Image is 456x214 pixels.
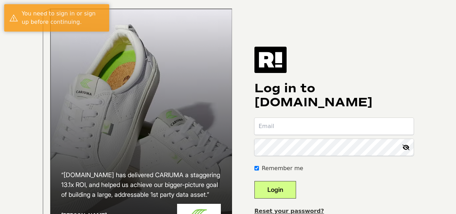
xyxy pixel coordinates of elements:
[254,81,414,109] h1: Log in to [DOMAIN_NAME]
[254,47,287,73] img: Retention.com
[61,170,221,200] h2: “[DOMAIN_NAME] has delivered CARIUMA a staggering 13.1x ROI, and helped us achieve our bigger-pic...
[22,9,104,26] div: You need to sign in or sign up before continuing.
[254,181,296,199] button: Login
[262,164,303,173] label: Remember me
[254,118,414,135] input: Email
